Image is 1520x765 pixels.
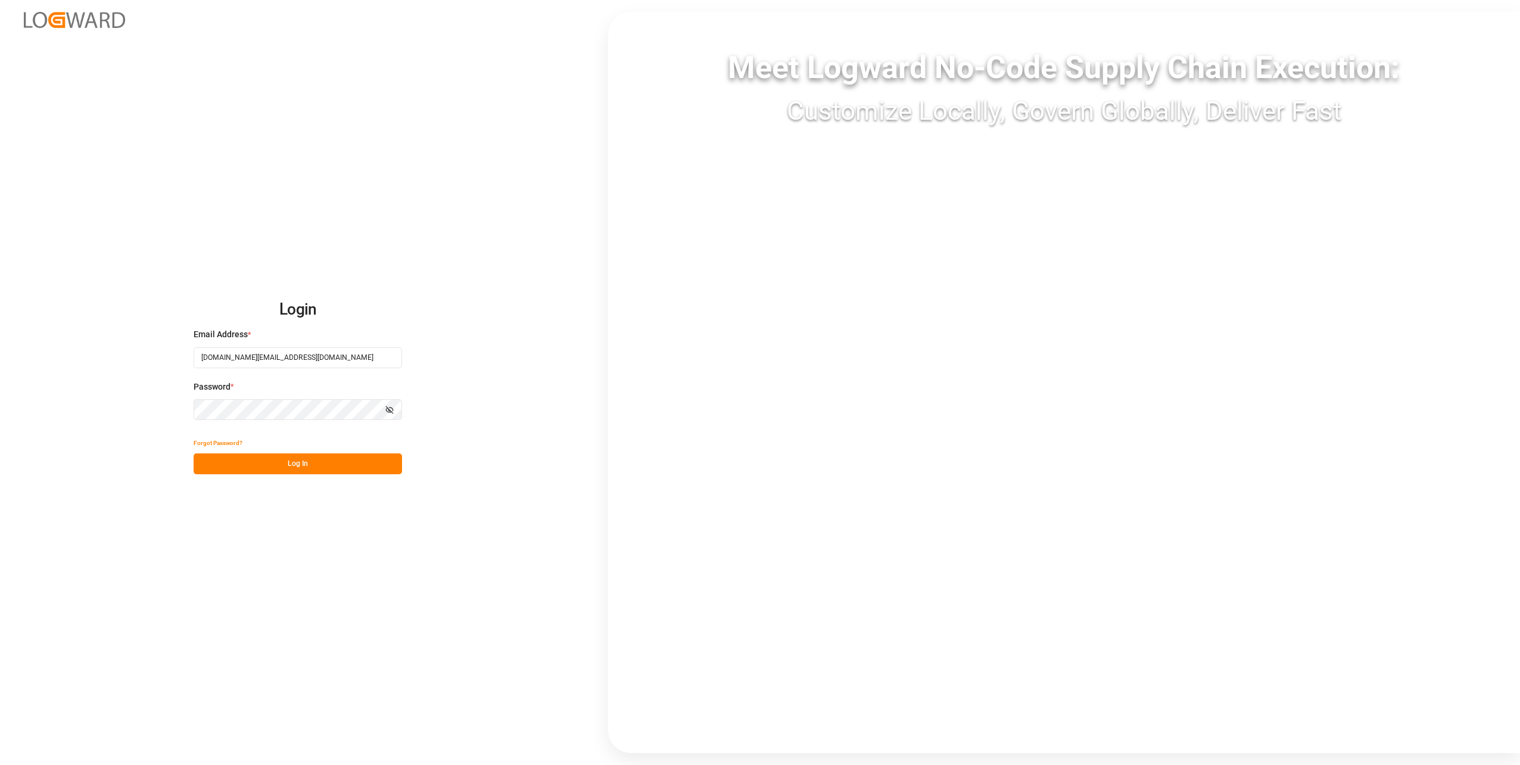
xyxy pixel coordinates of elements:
div: Meet Logward No-Code Supply Chain Execution: [608,45,1520,91]
div: Customize Locally, Govern Globally, Deliver Fast [608,91,1520,130]
button: Forgot Password? [194,433,242,453]
img: Logward_new_orange.png [24,12,125,28]
h2: Login [194,291,402,329]
button: Log In [194,453,402,474]
span: Email Address [194,328,248,341]
input: Enter your email [194,347,402,368]
span: Password [194,381,231,393]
